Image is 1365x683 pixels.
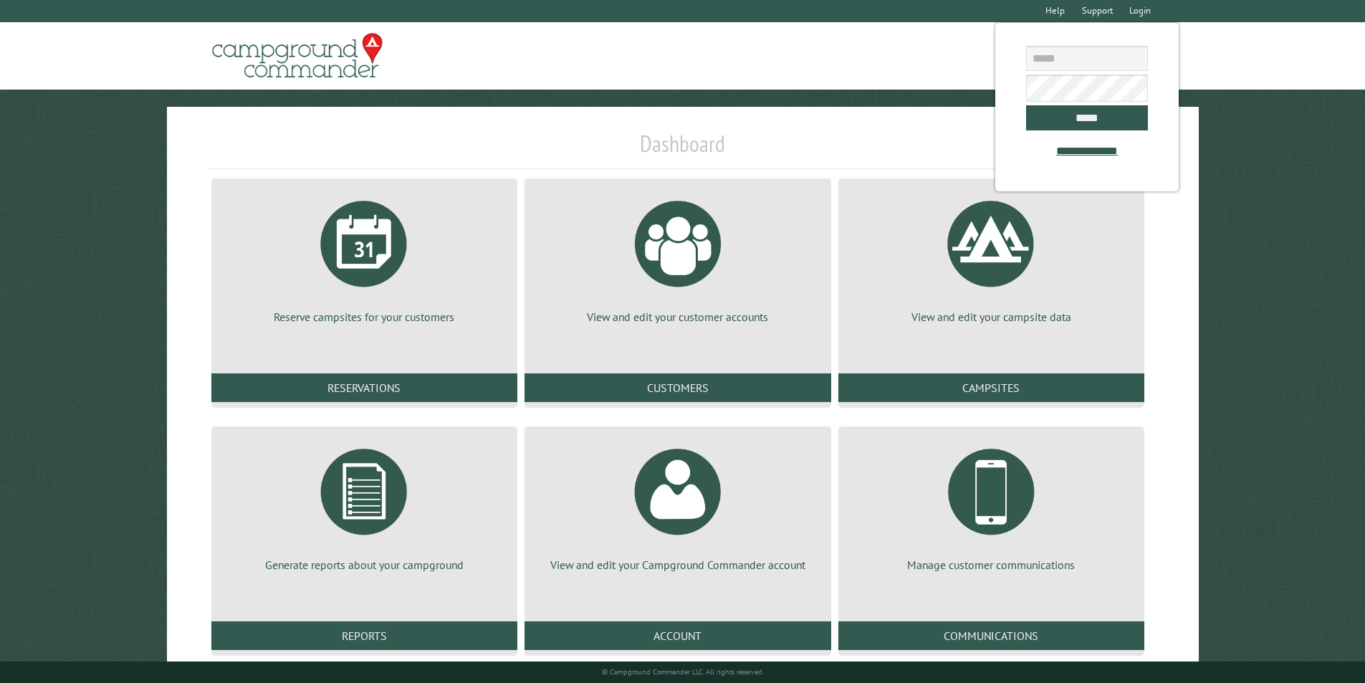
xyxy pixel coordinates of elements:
p: Generate reports about your campground [229,557,500,573]
a: Customers [525,373,830,402]
img: Campground Commander [208,28,387,84]
a: Generate reports about your campground [229,438,500,573]
a: View and edit your Campground Commander account [542,438,813,573]
h1: Dashboard [208,130,1158,169]
a: Reports [211,621,517,650]
p: View and edit your customer accounts [542,309,813,325]
p: Manage customer communications [856,557,1127,573]
p: View and edit your Campground Commander account [542,557,813,573]
a: Campsites [838,373,1144,402]
p: View and edit your campsite data [856,309,1127,325]
a: View and edit your customer accounts [542,190,813,325]
a: Manage customer communications [856,438,1127,573]
a: Account [525,621,830,650]
a: Communications [838,621,1144,650]
p: Reserve campsites for your customers [229,309,500,325]
small: © Campground Commander LLC. All rights reserved. [602,667,764,677]
a: Reservations [211,373,517,402]
a: View and edit your campsite data [856,190,1127,325]
a: Reserve campsites for your customers [229,190,500,325]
